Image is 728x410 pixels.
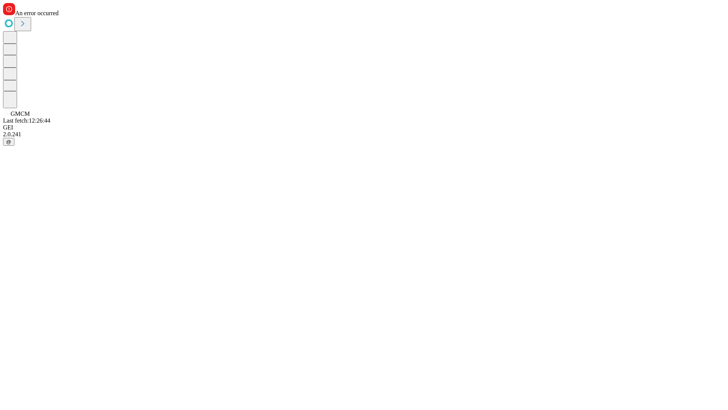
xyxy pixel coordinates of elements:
div: GEI [3,124,725,131]
span: An error occurred [15,10,59,16]
span: @ [6,139,11,145]
button: @ [3,138,14,146]
div: 2.0.241 [3,131,725,138]
span: Last fetch: 12:26:44 [3,117,50,124]
span: GMCM [11,110,30,117]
